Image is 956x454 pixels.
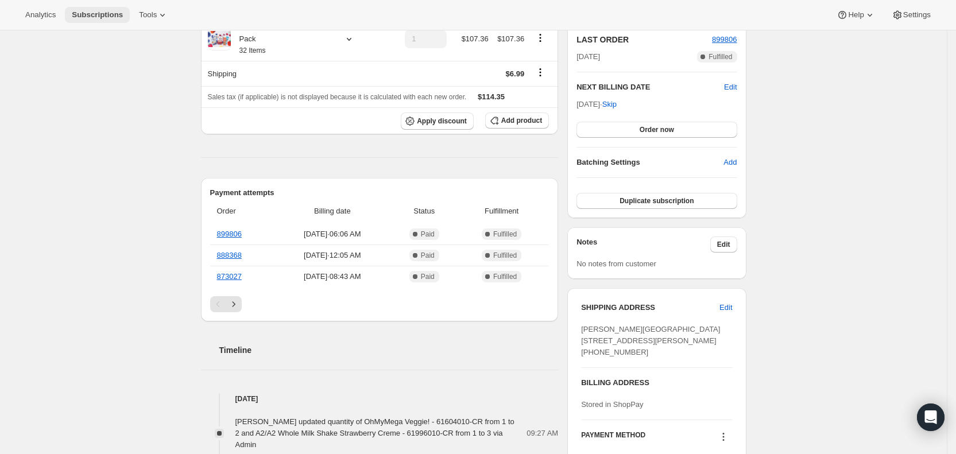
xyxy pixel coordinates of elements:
[65,7,130,23] button: Subscriptions
[217,230,242,238] a: 899806
[235,417,514,449] span: [PERSON_NAME] updated quantity of OhMyMega Veggie! - 61604010-CR from 1 to 2 and A2/A2 Whole Milk...
[595,95,624,114] button: Skip
[712,34,737,45] button: 899806
[277,250,387,261] span: [DATE] · 12:05 AM
[217,272,242,281] a: 873027
[493,230,517,239] span: Fulfilled
[394,205,454,217] span: Status
[581,325,720,356] span: [PERSON_NAME][GEOGRAPHIC_DATA] [STREET_ADDRESS][PERSON_NAME] [PHONE_NUMBER]
[72,10,123,20] span: Subscriptions
[717,153,744,172] button: Add
[219,344,559,356] h2: Timeline
[210,199,274,224] th: Order
[25,10,56,20] span: Analytics
[18,7,63,23] button: Analytics
[493,272,517,281] span: Fulfilled
[917,403,945,431] div: Open Intercom Messenger
[493,251,517,260] span: Fulfilled
[531,66,549,79] button: Shipping actions
[576,100,617,108] span: [DATE] ·
[640,125,674,134] span: Order now
[506,69,525,78] span: $6.99
[531,32,549,44] button: Product actions
[576,51,600,63] span: [DATE]
[485,112,549,129] button: Add product
[527,428,558,439] span: 09:27 AM
[462,34,489,43] span: $107.36
[576,193,737,209] button: Duplicate subscription
[210,187,549,199] h2: Payment attempts
[277,205,387,217] span: Billing date
[231,22,334,56] div: Build a Bundle Pouches 32 Pack
[903,10,931,20] span: Settings
[620,196,694,205] span: Duplicate subscription
[201,61,399,86] th: Shipping
[581,377,732,389] h3: BILLING ADDRESS
[201,393,559,405] h4: [DATE]
[602,99,617,110] span: Skip
[848,10,864,20] span: Help
[576,122,737,138] button: Order now
[717,240,730,249] span: Edit
[226,296,242,312] button: Next
[713,298,739,317] button: Edit
[208,93,467,101] span: Sales tax (if applicable) is not displayed because it is calculated with each new order.
[421,230,435,239] span: Paid
[417,117,467,126] span: Apply discount
[576,236,710,253] h3: Notes
[576,259,656,268] span: No notes from customer
[461,205,542,217] span: Fulfillment
[217,251,242,259] a: 888368
[885,7,938,23] button: Settings
[139,10,157,20] span: Tools
[576,157,723,168] h6: Batching Settings
[576,82,724,93] h2: NEXT BILLING DATE
[401,112,474,130] button: Apply discount
[421,251,435,260] span: Paid
[239,46,266,55] small: 32 Items
[132,7,175,23] button: Tools
[712,35,737,44] a: 899806
[581,430,645,446] h3: PAYMENT METHOD
[478,92,505,101] span: $114.35
[723,157,737,168] span: Add
[277,271,387,282] span: [DATE] · 08:43 AM
[709,52,732,61] span: Fulfilled
[710,236,737,253] button: Edit
[830,7,882,23] button: Help
[724,82,737,93] button: Edit
[576,34,712,45] h2: LAST ORDER
[421,272,435,281] span: Paid
[277,228,387,240] span: [DATE] · 06:06 AM
[210,296,549,312] nav: Pagination
[581,302,719,313] h3: SHIPPING ADDRESS
[497,34,524,43] span: $107.36
[501,116,542,125] span: Add product
[719,302,732,313] span: Edit
[581,400,643,409] span: Stored in ShopPay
